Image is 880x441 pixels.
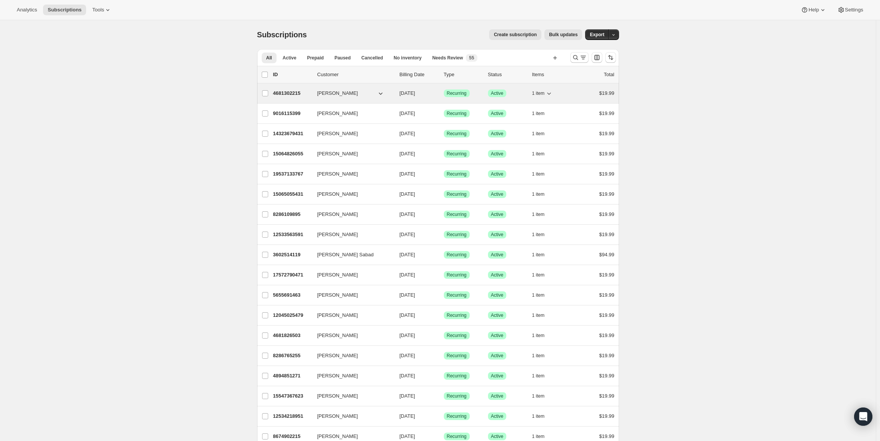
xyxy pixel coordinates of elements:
span: [PERSON_NAME] [317,130,358,137]
span: $19.99 [599,151,614,157]
span: 1 item [532,272,545,278]
span: Export [590,32,604,38]
div: 4681302215[PERSON_NAME][DATE]SuccessRecurringSuccessActive1 item$19.99 [273,88,614,99]
button: [PERSON_NAME] Sabad [313,249,389,261]
button: [PERSON_NAME] [313,329,389,342]
span: Active [491,110,504,117]
button: Subscriptions [43,5,86,15]
button: 1 item [532,411,553,422]
span: Recurring [447,332,467,339]
span: Analytics [17,7,37,13]
span: Recurring [447,433,467,439]
button: 1 item [532,391,553,401]
span: [PERSON_NAME] [317,392,358,400]
button: [PERSON_NAME] [313,208,389,220]
span: Recurring [447,272,467,278]
p: Status [488,71,526,78]
p: 19537133767 [273,170,311,178]
p: 15064826055 [273,150,311,158]
button: [PERSON_NAME] [313,370,389,382]
button: [PERSON_NAME] [313,309,389,321]
span: [PERSON_NAME] [317,190,358,198]
button: [PERSON_NAME] [313,410,389,422]
span: [PERSON_NAME] [317,271,358,279]
span: Active [491,353,504,359]
span: Recurring [447,211,467,217]
span: [PERSON_NAME] [317,433,358,440]
button: 1 item [532,209,553,220]
div: 15547367623[PERSON_NAME][DATE]SuccessRecurringSuccessActive1 item$19.99 [273,391,614,401]
span: $19.99 [599,171,614,177]
span: 1 item [532,373,545,379]
span: Active [491,232,504,238]
button: 1 item [532,249,553,260]
span: $19.99 [599,131,614,136]
span: Recurring [447,171,467,177]
button: Help [796,5,831,15]
span: [PERSON_NAME] [317,150,358,158]
span: $19.99 [599,232,614,237]
div: Open Intercom Messenger [854,407,872,426]
span: $19.99 [599,110,614,116]
button: Sort the results [605,52,616,63]
span: Create subscription [494,32,537,38]
span: [DATE] [400,211,415,217]
span: [DATE] [400,90,415,96]
span: Active [491,252,504,258]
span: 1 item [532,433,545,439]
span: Bulk updates [549,32,578,38]
span: Recurring [447,292,467,298]
div: 4681826503[PERSON_NAME][DATE]SuccessRecurringSuccessActive1 item$19.99 [273,330,614,341]
p: 17572790471 [273,271,311,279]
p: 4894851271 [273,372,311,380]
span: Settings [845,7,863,13]
button: Customize table column order and visibility [592,52,602,63]
span: [DATE] [400,110,415,116]
span: [PERSON_NAME] [317,412,358,420]
span: Subscriptions [48,7,82,13]
span: [PERSON_NAME] [317,110,358,117]
p: 12534218951 [273,412,311,420]
button: [PERSON_NAME] [313,228,389,241]
button: [PERSON_NAME] [313,128,389,140]
span: All [266,55,272,61]
span: [DATE] [400,292,415,298]
span: [PERSON_NAME] [317,372,358,380]
div: 5655691463[PERSON_NAME][DATE]SuccessRecurringSuccessActive1 item$19.99 [273,290,614,300]
div: 8286765255[PERSON_NAME][DATE]SuccessRecurringSuccessActive1 item$19.99 [273,350,614,361]
button: 1 item [532,169,553,179]
span: No inventory [394,55,421,61]
span: Active [491,332,504,339]
span: 1 item [532,110,545,117]
div: 4894851271[PERSON_NAME][DATE]SuccessRecurringSuccessActive1 item$19.99 [273,371,614,381]
div: 12045025479[PERSON_NAME][DATE]SuccessRecurringSuccessActive1 item$19.99 [273,310,614,321]
span: Subscriptions [257,30,307,39]
span: 1 item [532,151,545,157]
span: [DATE] [400,191,415,197]
button: 1 item [532,371,553,381]
div: 8286109895[PERSON_NAME][DATE]SuccessRecurringSuccessActive1 item$19.99 [273,209,614,220]
span: 1 item [532,312,545,318]
span: [PERSON_NAME] [317,211,358,218]
span: $19.99 [599,272,614,278]
span: $19.99 [599,90,614,96]
span: Active [491,131,504,137]
span: Recurring [447,373,467,379]
p: 5655691463 [273,291,311,299]
span: [DATE] [400,312,415,318]
span: Active [491,191,504,197]
span: Cancelled [362,55,383,61]
button: [PERSON_NAME] [313,188,389,200]
span: 1 item [532,90,545,96]
button: 1 item [532,310,553,321]
span: [DATE] [400,131,415,136]
span: 1 item [532,191,545,197]
span: Recurring [447,110,467,117]
div: 12534218951[PERSON_NAME][DATE]SuccessRecurringSuccessActive1 item$19.99 [273,411,614,422]
button: [PERSON_NAME] [313,107,389,120]
span: 1 item [532,252,545,258]
span: Active [491,272,504,278]
button: 1 item [532,350,553,361]
span: [DATE] [400,393,415,399]
span: 1 item [532,171,545,177]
